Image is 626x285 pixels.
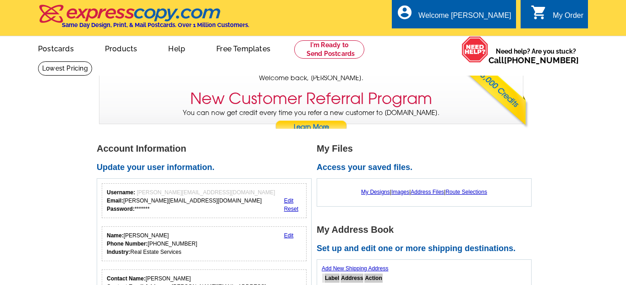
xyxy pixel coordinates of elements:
[317,225,537,235] h1: My Address Book
[504,55,579,65] a: [PHONE_NUMBER]
[107,188,275,213] div: [PERSON_NAME][EMAIL_ADDRESS][DOMAIN_NAME] *******
[324,274,340,283] th: Label
[38,11,249,28] a: Same Day Design, Print, & Mail Postcards. Over 1 Million Customers.
[107,231,197,256] div: [PERSON_NAME] [PHONE_NUMBER] Real Estate Services
[107,232,124,239] strong: Name:
[317,144,537,153] h1: My Files
[284,206,298,212] a: Reset
[322,183,527,201] div: | | |
[190,89,432,108] h3: New Customer Referral Program
[90,37,152,59] a: Products
[445,189,487,195] a: Route Selections
[107,275,146,282] strong: Contact Name:
[97,144,317,153] h1: Account Information
[361,189,390,195] a: My Designs
[284,232,294,239] a: Edit
[364,274,382,283] th: Action
[102,183,307,218] div: Your login information.
[391,189,409,195] a: Images
[489,55,579,65] span: Call
[107,197,123,204] strong: Email:
[154,37,200,59] a: Help
[461,36,489,63] img: help
[23,37,88,59] a: Postcards
[317,244,537,254] h2: Set up and edit one or more shipping destinations.
[202,37,285,59] a: Free Templates
[531,10,583,22] a: shopping_cart My Order
[322,265,388,272] a: Add New Shipping Address
[489,47,583,65] span: Need help? Are you stuck?
[396,4,413,21] i: account_circle
[340,274,363,283] th: Address
[418,11,511,24] div: Welcome [PERSON_NAME]
[317,163,537,173] h2: Access your saved files.
[107,189,135,196] strong: Username:
[99,108,523,134] p: You can now get credit every time you refer a new customer to [DOMAIN_NAME].
[259,73,363,83] span: Welcome back, [PERSON_NAME].
[411,189,444,195] a: Address Files
[137,189,275,196] span: [PERSON_NAME][EMAIL_ADDRESS][DOMAIN_NAME]
[284,197,294,204] a: Edit
[107,249,130,255] strong: Industry:
[553,11,583,24] div: My Order
[102,226,307,261] div: Your personal details.
[275,121,347,134] a: Learn More
[97,163,317,173] h2: Update your user information.
[62,22,249,28] h4: Same Day Design, Print, & Mail Postcards. Over 1 Million Customers.
[107,241,148,247] strong: Phone Number:
[107,206,135,212] strong: Password:
[531,4,547,21] i: shopping_cart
